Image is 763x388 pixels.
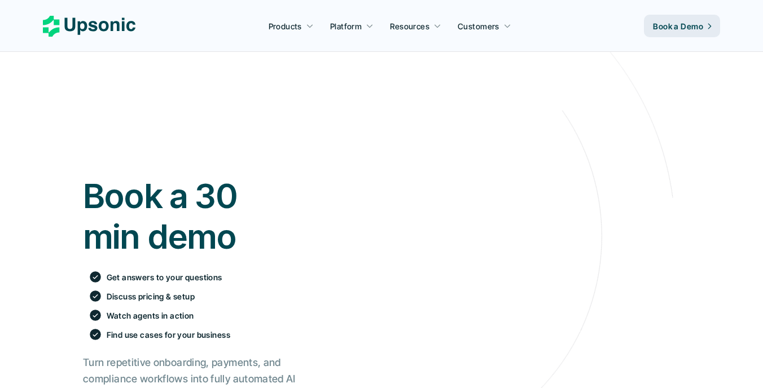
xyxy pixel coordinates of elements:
p: Resources [390,20,429,32]
p: Book a Demo [653,20,703,32]
a: Products [262,16,321,36]
a: Book a Demo [644,15,720,37]
h1: Book a 30 min demo [83,175,296,257]
p: Watch agents in action [107,310,194,321]
p: Products [269,20,302,32]
p: Find use cases for your business [107,329,230,341]
p: Customers [458,20,499,32]
p: Platform [330,20,362,32]
p: Discuss pricing & setup [107,290,195,302]
p: Get answers to your questions [107,271,222,283]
